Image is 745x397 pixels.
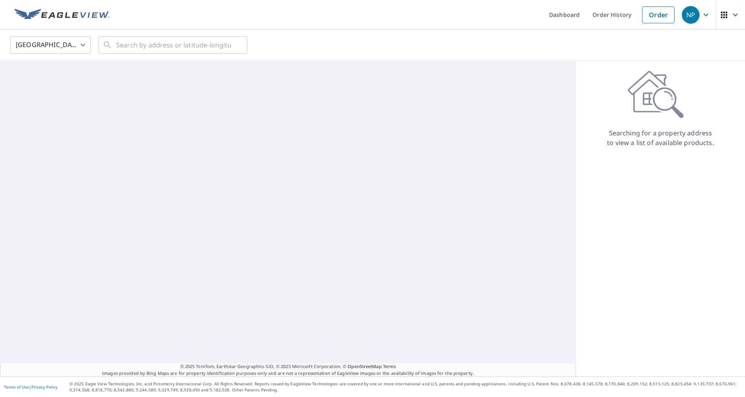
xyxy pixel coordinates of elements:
[682,6,700,24] div: NP
[4,384,29,390] a: Terms of Use
[383,363,396,369] a: Terms
[70,381,741,393] p: © 2025 Eagle View Technologies, Inc. and Pictometry International Corp. All Rights Reserved. Repo...
[14,9,109,21] img: EV Logo
[180,363,396,370] span: © 2025 TomTom, Earthstar Geographics SIO, © 2025 Microsoft Corporation, ©
[348,363,381,369] a: OpenStreetMap
[607,128,714,147] p: Searching for a property address to view a list of available products.
[10,34,91,56] div: [GEOGRAPHIC_DATA]
[642,6,675,23] a: Order
[116,34,231,56] input: Search by address or latitude-longitude
[4,385,58,389] p: |
[31,384,58,390] a: Privacy Policy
